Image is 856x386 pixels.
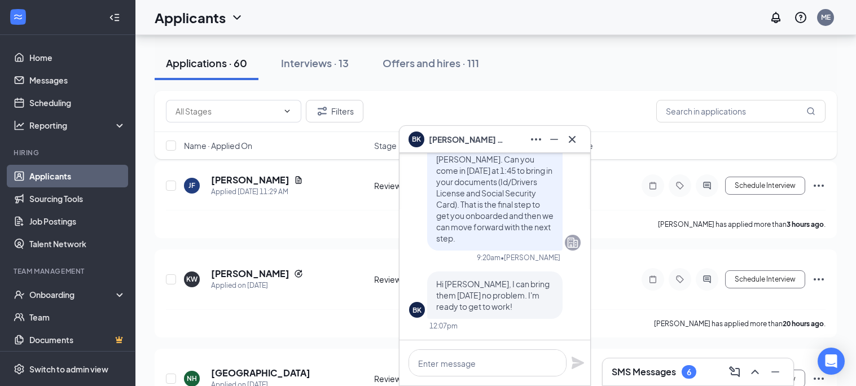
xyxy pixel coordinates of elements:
[211,280,303,291] div: Applied on [DATE]
[748,365,762,379] svg: ChevronUp
[211,186,303,198] div: Applied [DATE] 11:29 AM
[547,133,561,146] svg: Minimize
[29,91,126,114] a: Scheduling
[673,181,687,190] svg: Tag
[29,187,126,210] a: Sourcing Tools
[14,148,124,157] div: Hiring
[29,210,126,233] a: Job Postings
[818,348,845,375] div: Open Intercom Messenger
[429,321,458,331] div: 12:07pm
[315,104,329,118] svg: Filter
[12,11,24,23] svg: WorkstreamLogo
[29,289,116,300] div: Onboarding
[306,100,363,122] button: Filter Filters
[529,133,543,146] svg: Ellipses
[654,319,826,328] p: [PERSON_NAME] has applied more than .
[29,120,126,131] div: Reporting
[501,253,560,262] span: • [PERSON_NAME]
[806,107,815,116] svg: MagnifyingGlass
[211,367,310,379] h5: [GEOGRAPHIC_DATA]
[646,275,660,284] svg: Note
[673,275,687,284] svg: Tag
[211,267,289,280] h5: [PERSON_NAME]
[29,306,126,328] a: Team
[787,220,824,229] b: 3 hours ago
[725,270,805,288] button: Schedule Interview
[188,181,195,190] div: JF
[527,130,545,148] button: Ellipses
[769,365,782,379] svg: Minimize
[571,356,585,370] svg: Plane
[658,220,826,229] p: [PERSON_NAME] has applied more than .
[746,363,764,381] button: ChevronUp
[700,275,714,284] svg: ActiveChat
[766,363,784,381] button: Minimize
[656,100,826,122] input: Search in applications
[565,133,579,146] svg: Cross
[374,373,466,384] div: Review Stage
[109,12,120,23] svg: Collapse
[429,133,508,146] span: [PERSON_NAME] Kohleriter
[294,269,303,278] svg: Reapply
[700,181,714,190] svg: ActiveChat
[294,176,303,185] svg: Document
[14,363,25,375] svg: Settings
[186,274,197,284] div: KW
[783,319,824,328] b: 20 hours ago
[566,236,580,249] svg: Company
[155,8,226,27] h1: Applicants
[412,305,422,315] div: BK
[29,69,126,91] a: Messages
[29,165,126,187] a: Applicants
[477,253,501,262] div: 9:20am
[812,372,826,385] svg: Ellipses
[812,273,826,286] svg: Ellipses
[769,11,783,24] svg: Notifications
[29,363,108,375] div: Switch to admin view
[14,289,25,300] svg: UserCheck
[374,274,466,285] div: Review Stage
[175,105,278,117] input: All Stages
[383,56,479,70] div: Offers and hires · 111
[211,174,289,186] h5: [PERSON_NAME]
[29,233,126,255] a: Talent Network
[29,328,126,351] a: DocumentsCrown
[812,179,826,192] svg: Ellipses
[794,11,807,24] svg: QuestionInfo
[646,181,660,190] svg: Note
[725,177,805,195] button: Schedule Interview
[374,180,466,191] div: Review Stage
[166,56,247,70] div: Applications · 60
[436,143,554,243] span: Good morning, [PERSON_NAME]. Can you come in [DATE] at 1:45 to bring in your documents (Id/Driver...
[728,365,741,379] svg: ComposeMessage
[726,363,744,381] button: ComposeMessage
[281,56,349,70] div: Interviews · 13
[545,130,563,148] button: Minimize
[14,120,25,131] svg: Analysis
[687,367,691,377] div: 6
[821,12,831,22] div: ME
[184,140,252,151] span: Name · Applied On
[187,374,197,383] div: NH
[563,130,581,148] button: Cross
[230,11,244,24] svg: ChevronDown
[436,279,550,312] span: Hi [PERSON_NAME], I can bring them [DATE] no problem. I'm ready to get to work!
[612,366,676,378] h3: SMS Messages
[29,46,126,69] a: Home
[14,266,124,276] div: Team Management
[283,107,292,116] svg: ChevronDown
[374,140,397,151] span: Stage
